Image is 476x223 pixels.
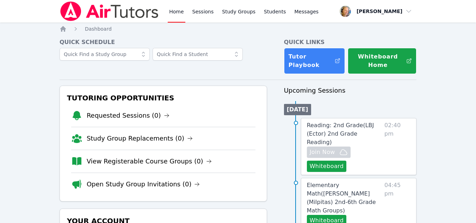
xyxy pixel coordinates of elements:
a: Study Group Replacements (0) [87,134,193,143]
a: Requested Sessions (0) [87,111,169,120]
span: Reading: 2nd Grade ( LBJ (Ector) 2nd Grade Reading ) [307,122,374,145]
span: Join Now [310,148,335,156]
input: Quick Find a Study Group [60,48,150,61]
a: Dashboard [85,25,112,32]
h3: Tutoring Opportunities [66,92,261,104]
button: Join Now [307,147,351,158]
button: Whiteboard Home [348,48,416,74]
a: Open Study Group Invitations (0) [87,179,200,189]
span: Dashboard [85,26,112,32]
a: Reading: 2nd Grade(LBJ (Ector) 2nd Grade Reading) [307,121,382,147]
h3: Upcoming Sessions [284,86,417,95]
h4: Quick Schedule [60,38,267,47]
a: Tutor Playbook [284,48,345,74]
a: Elementary Math([PERSON_NAME] (Milpitas) 2nd-6th Grade Math Groups) [307,181,382,215]
nav: Breadcrumb [60,25,416,32]
span: Elementary Math ( [PERSON_NAME] (Milpitas) 2nd-6th Grade Math Groups ) [307,182,376,214]
input: Quick Find a Student [153,48,243,61]
h4: Quick Links [284,38,417,47]
a: View Registerable Course Groups (0) [87,156,212,166]
button: Whiteboard [307,161,347,172]
span: 02:40 pm [384,121,410,172]
img: Air Tutors [60,1,159,21]
span: Messages [295,8,319,15]
li: [DATE] [284,104,311,115]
